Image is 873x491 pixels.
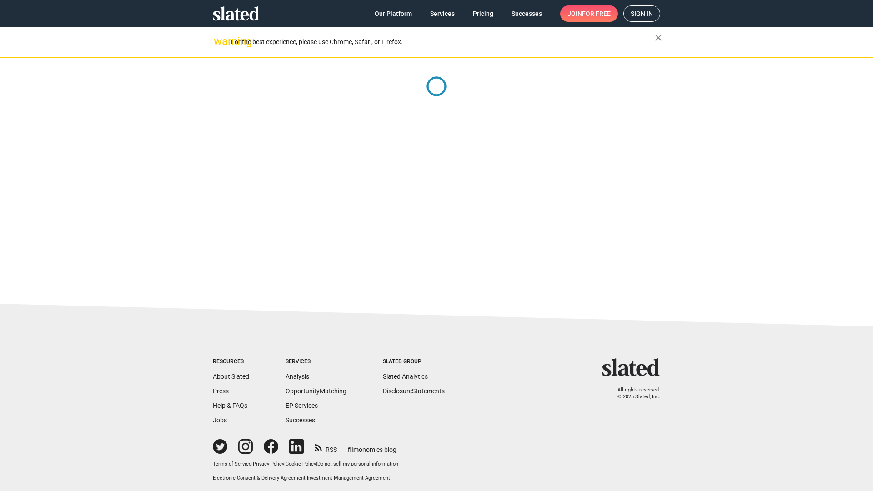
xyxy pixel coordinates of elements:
[213,358,249,366] div: Resources
[307,475,390,481] a: Investment Management Agreement
[306,475,307,481] span: |
[286,358,346,366] div: Services
[284,461,286,467] span: |
[430,5,455,22] span: Services
[315,440,337,454] a: RSS
[316,461,317,467] span: |
[608,387,660,400] p: All rights reserved. © 2025 Slated, Inc.
[286,461,316,467] a: Cookie Policy
[423,5,462,22] a: Services
[213,416,227,424] a: Jobs
[317,461,398,468] button: Do not sell my personal information
[348,438,396,454] a: filmonomics blog
[251,461,253,467] span: |
[623,5,660,22] a: Sign in
[213,475,306,481] a: Electronic Consent & Delivery Agreement
[631,6,653,21] span: Sign in
[383,387,445,395] a: DisclosureStatements
[214,36,225,47] mat-icon: warning
[473,5,493,22] span: Pricing
[286,373,309,380] a: Analysis
[348,446,359,453] span: film
[466,5,501,22] a: Pricing
[504,5,549,22] a: Successes
[582,5,611,22] span: for free
[231,36,655,48] div: For the best experience, please use Chrome, Safari, or Firefox.
[367,5,419,22] a: Our Platform
[213,373,249,380] a: About Slated
[375,5,412,22] span: Our Platform
[286,402,318,409] a: EP Services
[286,387,346,395] a: OpportunityMatching
[213,461,251,467] a: Terms of Service
[560,5,618,22] a: Joinfor free
[253,461,284,467] a: Privacy Policy
[383,373,428,380] a: Slated Analytics
[653,32,664,43] mat-icon: close
[213,402,247,409] a: Help & FAQs
[213,387,229,395] a: Press
[512,5,542,22] span: Successes
[286,416,315,424] a: Successes
[567,5,611,22] span: Join
[383,358,445,366] div: Slated Group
